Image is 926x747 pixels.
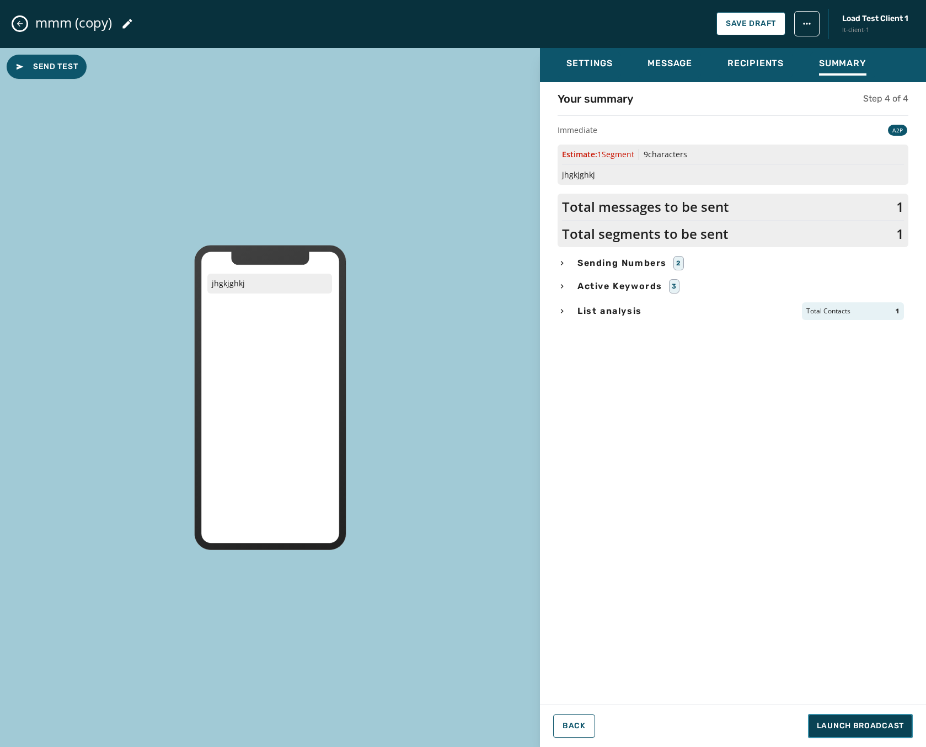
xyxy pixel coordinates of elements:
div: 3 [669,279,679,294]
span: Immediate [558,125,597,136]
h4: Your summary [558,91,633,106]
span: Sending Numbers [575,257,669,270]
span: Total Contacts [806,307,850,316]
span: 9 characters [644,149,687,159]
span: 1 [896,198,904,216]
span: Total segments to be sent [562,225,729,243]
div: 2 [673,256,684,270]
span: 1 [896,307,900,316]
span: 1 Segment [597,149,634,159]
span: Load Test Client 1 [842,13,908,24]
span: Summary [819,58,866,69]
span: List analysis [575,305,644,318]
span: Back [563,722,586,730]
span: Total messages to be sent [562,198,729,216]
span: Send Test [15,61,78,72]
span: Launch Broadcast [817,721,904,732]
span: jhgkjghkj [562,169,904,180]
button: broadcast action menu [794,11,820,36]
span: mmm (copy) [35,14,112,31]
span: Recipients [727,58,784,69]
span: Estimate: [562,149,634,160]
span: 1 [896,225,904,243]
div: A2P [888,125,907,136]
span: Settings [566,58,612,69]
h5: Step 4 of 4 [863,92,908,105]
span: lt-client-1 [842,25,908,35]
p: jhgkjghkj [207,274,332,294]
span: Message [647,58,692,69]
span: Save Draft [726,19,776,28]
span: Active Keywords [575,280,665,293]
